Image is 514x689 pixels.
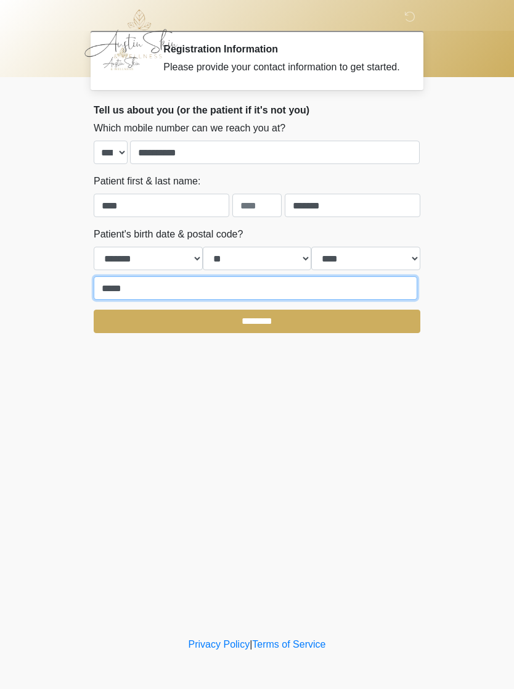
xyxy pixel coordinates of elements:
[250,639,252,650] a: |
[94,227,243,242] label: Patient's birth date & postal code?
[94,121,285,136] label: Which mobile number can we reach you at?
[189,639,250,650] a: Privacy Policy
[252,639,325,650] a: Terms of Service
[94,104,420,116] h2: Tell us about you (or the patient if it's not you)
[94,174,200,189] label: Patient first & last name:
[81,9,190,59] img: Austin Skin & Wellness Logo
